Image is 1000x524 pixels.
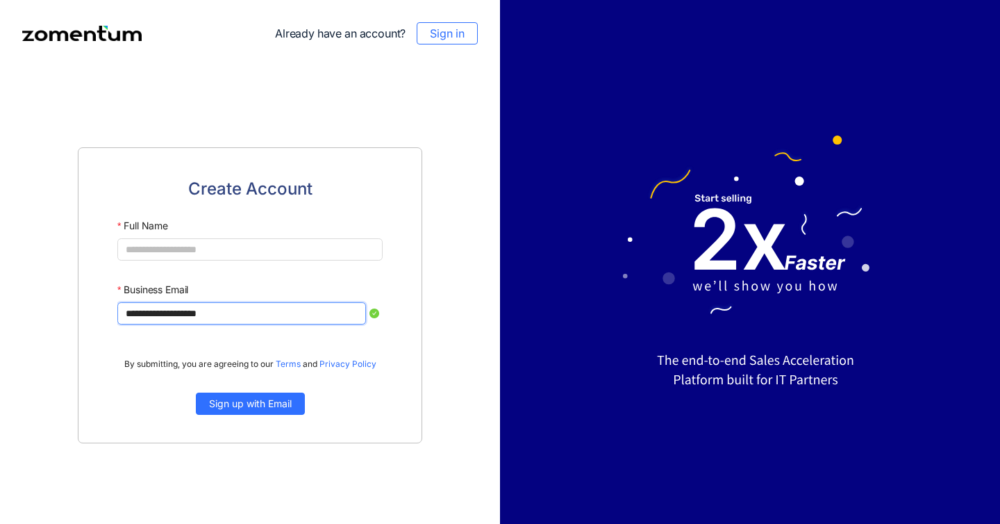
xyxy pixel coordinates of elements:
[117,238,383,261] input: Full Name
[209,396,292,411] span: Sign up with Email
[117,213,168,238] label: Full Name
[417,22,478,44] button: Sign in
[22,26,142,41] img: Zomentum logo
[117,302,366,325] input: Business Email
[275,22,478,44] div: Already have an account?
[319,359,376,369] a: Privacy Policy
[117,277,188,302] label: Business Email
[196,393,305,415] button: Sign up with Email
[188,176,312,202] span: Create Account
[430,25,465,42] span: Sign in
[276,359,301,369] a: Terms
[124,358,376,370] span: By submitting, you are agreeing to our and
